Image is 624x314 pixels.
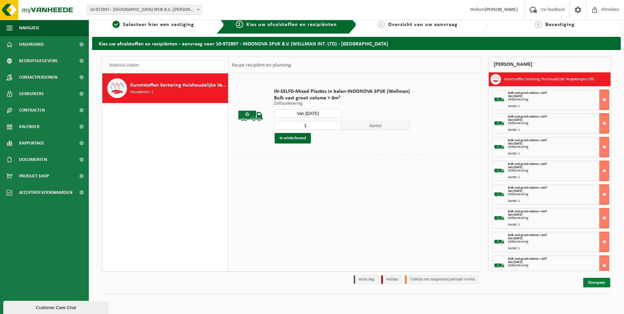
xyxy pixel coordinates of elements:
div: [PERSON_NAME] [488,57,611,72]
input: Materiaal zoeken [106,60,225,70]
span: 2 [236,21,243,28]
span: Kalender [19,118,39,135]
div: Zelfaanlevering [508,264,609,267]
span: Bulk vast groot volume > 6m³ [508,162,547,166]
div: Zelfaanlevering [508,122,609,125]
p: Zelfaanlevering [274,101,410,106]
span: Bulk vast groot volume > 6m³ [274,95,410,101]
div: Aantal: 1 [508,152,609,155]
input: Selecteer datum [274,109,342,118]
button: In winkelmand [275,133,311,144]
span: Dashboard [19,36,44,53]
strong: Van [DATE] [508,166,522,169]
span: Aantal [342,121,410,130]
span: 3 [378,21,385,28]
div: Aantal: 1 [508,199,609,203]
span: IN-SELFD-Mixed Plastics in balen-INDONOVA SPIJK (Wellman) [274,88,410,95]
button: Kunststoffen Sortering Huishoudelijke Verpakkingen (CR) Recipiënten: 1 [102,73,228,103]
div: Zelfaanlevering [508,169,609,172]
span: Bevestiging [545,22,575,27]
li: Vaste dag [354,275,378,284]
strong: Van [DATE] [508,94,522,98]
span: Navigatie [19,20,39,36]
strong: [PERSON_NAME] [485,7,518,12]
span: Kies uw afvalstoffen en recipiënten [246,22,337,27]
div: Zelfaanlevering [508,240,609,244]
div: Zelfaanlevering [508,98,609,101]
span: 1 [112,21,120,28]
div: Aantal: 1 [508,271,609,274]
div: Zelfaanlevering [508,145,609,149]
a: Doorgaan [583,278,610,287]
span: Bulk vast groot volume > 6m³ [508,186,547,190]
li: Holiday [381,275,402,284]
a: 1Selecteer hier een vestiging [95,21,211,29]
div: Keuze recipiënt en planning [229,57,294,73]
strong: Van [DATE] [508,142,522,145]
h2: Kies uw afvalstoffen en recipiënten - aanvraag voor 10-972897 - INDONOVA SPIJK B.V. (WELLMAN INT.... [92,37,621,50]
span: 10-972897 - INDONOVA SPIJK B.V. (WELLMAN INT. LTD) - SPIJK [87,5,202,14]
strong: Van [DATE] [508,213,522,217]
span: Rapportage [19,135,44,151]
div: Zelfaanlevering [508,217,609,220]
div: Aantal: 1 [508,223,609,226]
strong: Van [DATE] [508,189,522,193]
span: Gebruikers [19,86,44,102]
strong: Van [DATE] [508,237,522,240]
span: Selecteer hier een vestiging [123,22,194,27]
span: 10-972897 - INDONOVA SPIJK B.V. (WELLMAN INT. LTD) - SPIJK [87,5,202,15]
iframe: chat widget [3,300,110,314]
span: Overzicht van uw aanvraag [388,22,458,27]
li: Tijdelijk niet toegestaan/période limitée [405,275,479,284]
span: Bulk vast groot volume > 6m³ [508,115,547,118]
span: Contracten [19,102,45,118]
span: Bulk vast groot volume > 6m³ [508,210,547,213]
h3: Kunststoffen Sortering Huishoudelijke Verpakkingen (CR) [504,74,595,85]
span: Bulk vast groot volume > 6m³ [508,139,547,142]
span: Recipiënten: 1 [130,89,153,95]
span: Kunststoffen Sortering Huishoudelijke Verpakkingen (CR) [130,81,226,89]
span: Bedrijfsgegevens [19,53,58,69]
span: Bulk vast groot volume > 6m³ [508,257,547,261]
strong: Van [DATE] [508,260,522,264]
span: Acceptatievoorwaarden [19,184,72,201]
strong: Van [DATE] [508,118,522,122]
span: Contactpersonen [19,69,57,86]
div: Aantal: 1 [508,176,609,179]
div: Aantal: 1 [508,128,609,132]
span: Product Shop [19,168,49,184]
span: Bulk vast groot volume > 6m³ [508,91,547,95]
span: Documenten [19,151,47,168]
span: Bulk vast groot volume > 6m³ [508,233,547,237]
div: Aantal: 1 [508,105,609,108]
span: 4 [535,21,542,28]
div: Aantal: 1 [508,247,609,250]
div: Zelfaanlevering [508,193,609,196]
